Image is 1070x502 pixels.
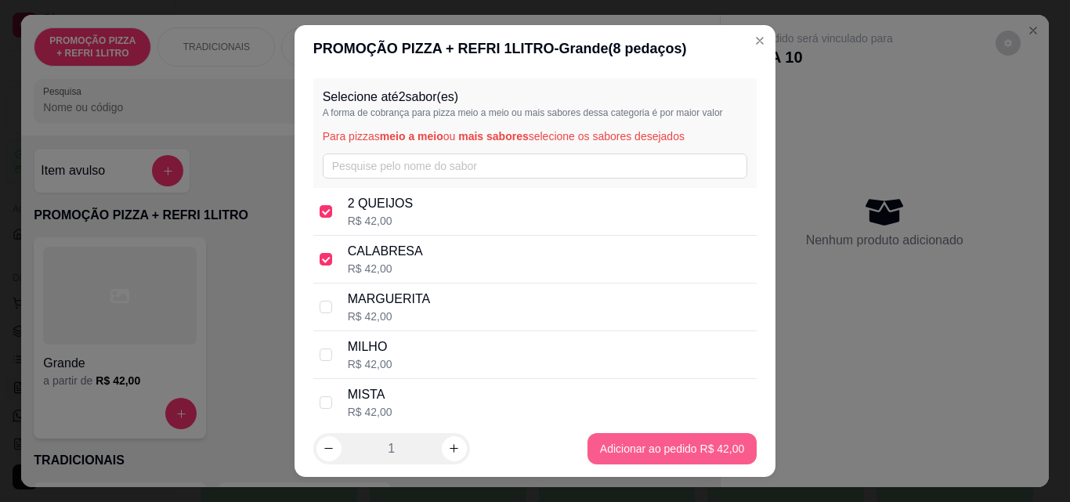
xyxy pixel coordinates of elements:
div: R$ 42,00 [348,356,392,372]
div: R$ 42,00 [348,213,414,229]
p: Para pizzas ou selecione os sabores desejados [323,128,748,144]
span: mais sabores [458,130,529,143]
button: Close [747,28,772,53]
input: Pesquise pelo nome do sabor [323,153,748,179]
p: 1 [388,439,395,458]
p: Selecione até 2 sabor(es) [323,88,748,107]
span: meio a meio [380,130,443,143]
div: R$ 42,00 [348,261,423,276]
button: Adicionar ao pedido R$ 42,00 [587,433,757,464]
div: R$ 42,00 [348,404,392,420]
div: PROMOÇÃO PIZZA + REFRI 1LITRO - Grande ( 8 pedaços) [313,38,757,60]
p: MARGUERITA [348,290,430,309]
span: maior valor [676,107,722,118]
div: R$ 42,00 [348,309,430,324]
p: CALABRESA [348,242,423,261]
button: increase-product-quantity [442,436,467,461]
p: MILHO [348,338,392,356]
button: decrease-product-quantity [316,436,342,461]
p: 2 QUEIJOS [348,194,414,213]
p: MISTA [348,385,392,404]
p: A forma de cobrança para pizza meio a meio ou mais sabores dessa categoria é por [323,107,748,119]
